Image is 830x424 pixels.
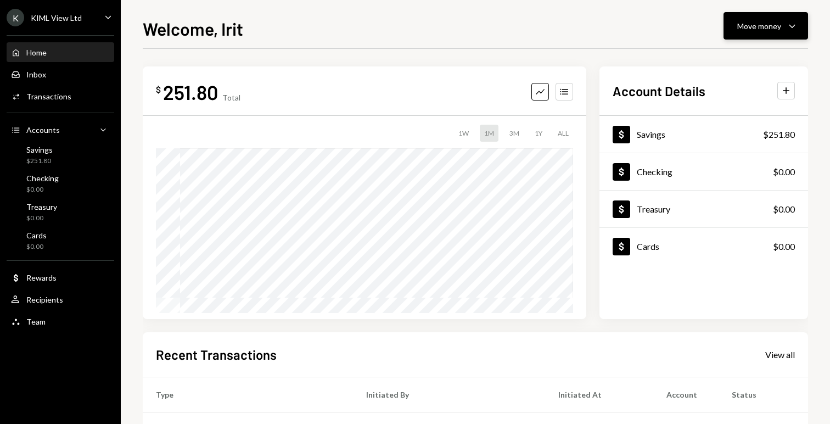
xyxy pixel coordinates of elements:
a: Checking$0.00 [7,170,114,197]
a: Checking$0.00 [599,153,808,190]
div: Cards [26,231,47,240]
h2: Recent Transactions [156,345,277,364]
div: Checking [637,166,672,177]
a: Rewards [7,267,114,287]
div: $251.80 [26,157,53,166]
div: 251.80 [163,80,218,104]
div: Move money [737,20,781,32]
div: Home [26,48,47,57]
div: KIML View Ltd [31,13,82,23]
a: Treasury$0.00 [599,191,808,227]
div: $0.00 [773,203,795,216]
div: K [7,9,24,26]
th: Status [719,377,808,412]
div: Recipients [26,295,63,304]
div: Accounts [26,125,60,135]
a: Cards$0.00 [7,227,114,254]
div: 1W [454,125,473,142]
div: View all [765,349,795,360]
div: Savings [637,129,665,140]
div: $0.00 [26,214,57,223]
div: Cards [637,241,659,252]
a: Accounts [7,120,114,140]
a: Recipients [7,289,114,309]
a: Cards$0.00 [599,228,808,265]
a: Savings$251.80 [599,116,808,153]
div: $251.80 [763,128,795,141]
th: Initiated At [545,377,653,412]
h2: Account Details [613,82,705,100]
a: Savings$251.80 [7,142,114,168]
div: Checking [26,174,59,183]
div: $0.00 [773,240,795,253]
a: Treasury$0.00 [7,199,114,225]
div: 3M [505,125,524,142]
a: Inbox [7,64,114,84]
div: Savings [26,145,53,154]
div: 1Y [530,125,547,142]
a: Transactions [7,86,114,106]
a: Team [7,311,114,331]
div: Inbox [26,70,46,79]
div: $0.00 [26,242,47,252]
a: Home [7,42,114,62]
th: Type [143,377,353,412]
div: Treasury [26,202,57,211]
th: Initiated By [353,377,546,412]
div: $0.00 [26,185,59,194]
div: Treasury [637,204,670,214]
button: Move money [724,12,808,40]
th: Account [653,377,719,412]
h1: Welcome, Irit [143,18,243,40]
div: 1M [480,125,498,142]
div: ALL [553,125,573,142]
div: $ [156,84,161,95]
div: Rewards [26,273,57,282]
div: Transactions [26,92,71,101]
div: Total [222,93,240,102]
a: View all [765,348,795,360]
div: $0.00 [773,165,795,178]
div: Team [26,317,46,326]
